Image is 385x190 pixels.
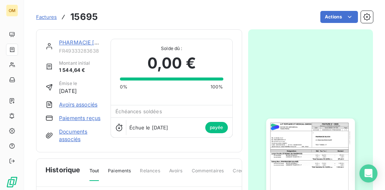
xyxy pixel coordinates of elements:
[6,176,18,188] img: Logo LeanPay
[45,165,80,175] span: Historique
[59,101,97,108] a: Avoirs associés
[205,122,228,133] span: payée
[169,167,183,180] span: Avoirs
[59,39,136,46] a: PHARMACIE [PERSON_NAME]
[120,45,223,52] span: Solde dû :
[59,80,77,87] span: Émise le
[36,13,57,21] a: Factures
[129,125,168,131] span: Échue le [DATE]
[192,167,224,180] span: Commentaires
[211,84,223,90] span: 100%
[6,5,18,17] div: OM
[115,108,162,114] span: Échéances soldées
[59,128,102,143] a: Documents associés
[59,48,102,54] span: FR49333283638
[320,11,358,23] button: Actions
[59,114,100,122] a: Paiements reçus
[147,52,196,74] span: 0,00 €
[36,14,57,20] span: Factures
[140,167,160,180] span: Relances
[59,87,77,95] span: [DATE]
[359,164,377,182] div: Open Intercom Messenger
[233,167,256,180] span: Creditsafe
[120,84,127,90] span: 0%
[89,167,99,181] span: Tout
[59,60,90,67] span: Montant initial
[70,10,98,24] h3: 15695
[59,67,90,74] span: 1 544,64 €
[108,167,131,180] span: Paiements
